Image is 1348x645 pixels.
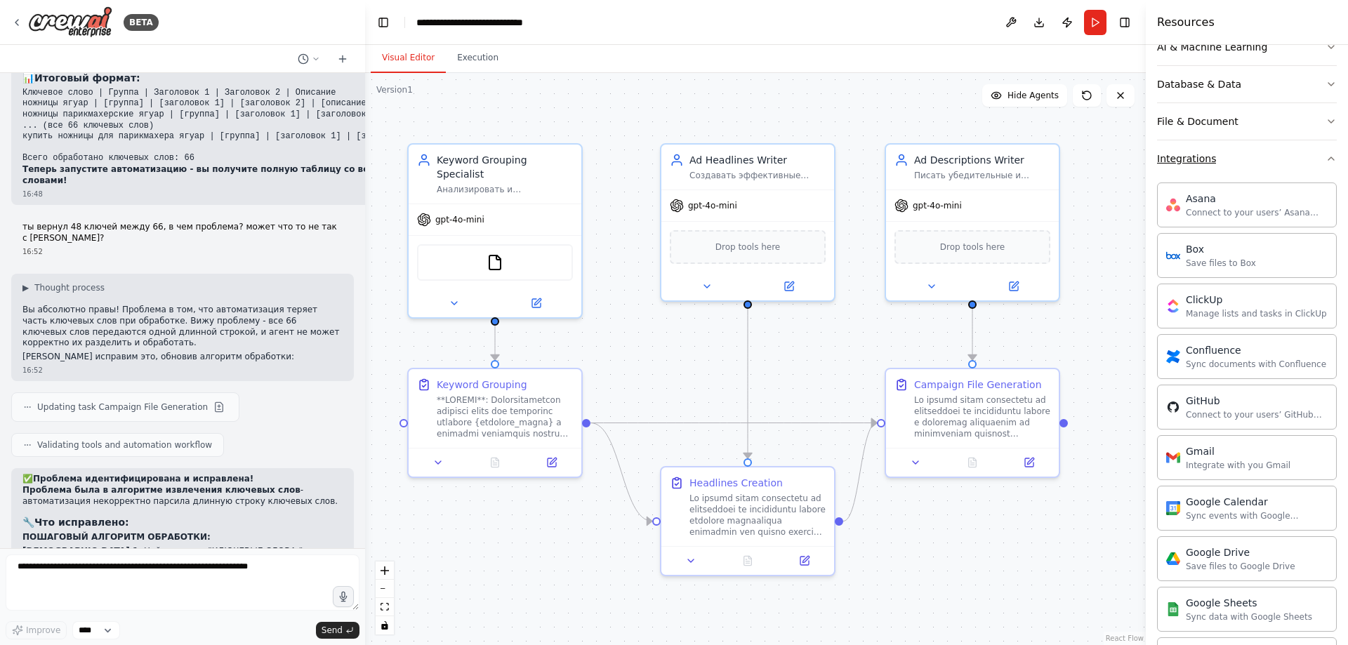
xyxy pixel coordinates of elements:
[6,621,67,639] button: Improve
[407,368,583,478] div: Keyword Grouping**LOREMI**: Dolorsitametcon adipisci elits doe temporinc utlabore {etdolore_magna...
[914,153,1050,167] div: Ad Descriptions Writer
[22,88,488,164] code: Ключевое слово | Группа | Заголовок 1 | Заголовок 2 | Описание ножницы ягуар | [группа] | [заголо...
[1186,359,1326,370] div: Sync documents with Confluence
[22,546,343,568] li: : Найти раздел "КЛЮЧЕВЫЕ СЛОВА:" в тексте
[1186,510,1328,521] div: Sync events with Google Calendar
[22,532,211,542] strong: ПОШАГОВЫЙ АЛГОРИТМ ОБРАБОТКИ:
[1166,350,1180,364] img: Confluence
[689,493,826,538] div: Lo ipsumd sitam consectetu ad elitseddoei te incididuntu labore etdolore magnaaliqua enimadmin ve...
[843,416,877,528] g: Edge from 4e3210a9-2f71-41cd-9fb4-6ba0e45dab72 to 9918de85-23cf-47e3-9c5b-70caaf7d117b
[376,561,394,580] button: zoom in
[376,580,394,598] button: zoom out
[943,454,1003,471] button: No output available
[885,368,1060,478] div: Campaign File GenerationLo ipsumd sitam consectetu ad elitseddoei te incididuntu labore e dolorem...
[965,309,979,360] g: Edge from 6a72bd3c-8db2-45fb-8354-741fb429fad9 to 9918de85-23cf-47e3-9c5b-70caaf7d117b
[1157,14,1215,31] h4: Resources
[488,312,502,360] g: Edge from 47fd8482-9d83-4508-bf44-f0e538c75aa8 to c5acd6c8-f11a-4367-a2e4-7b0984091ce7
[1166,198,1180,212] img: Asana
[437,184,573,195] div: Анализировать и группировать ключевые слова для рекламной кампании {campaign_topic} в Яндекс Дире...
[331,51,354,67] button: Start a new chat
[496,295,576,312] button: Open in side panel
[1166,501,1180,515] img: Google Calendar
[22,164,461,185] strong: Теперь запустите автоматизацию - вы получите полную таблицу со всеми 66 ключевыми словами!
[22,352,343,363] p: [PERSON_NAME] исправим это, обновив алгоритм обработки:
[292,51,326,67] button: Switch to previous chat
[914,170,1050,181] div: Писать убедительные и информативные описания для объявлений в Яндекс Директ по теме {campaign_top...
[22,485,300,495] strong: Проблема была в алгоритме извлечения ключевых слов
[590,416,652,528] g: Edge from c5acd6c8-f11a-4367-a2e4-7b0984091ce7 to 4e3210a9-2f71-41cd-9fb4-6ba0e45dab72
[1186,409,1328,420] div: Connect to your users’ GitHub accounts
[374,13,393,32] button: Hide left sidebar
[689,153,826,167] div: Ad Headlines Writer
[437,378,527,392] div: Keyword Grouping
[1186,258,1256,269] div: Save files to Box
[376,598,394,616] button: fit view
[487,254,503,271] img: FileReadTool
[437,153,573,181] div: Keyword Grouping Specialist
[1166,400,1180,414] img: GitHub
[316,622,359,639] button: Send
[1186,343,1326,357] div: Confluence
[446,44,510,73] button: Execution
[1157,114,1238,128] div: File & Document
[1186,596,1312,610] div: Google Sheets
[1166,451,1180,465] img: Gmail
[1186,545,1295,559] div: Google Drive
[407,143,583,319] div: Keyword Grouping SpecialistАнализировать и группировать ключевые слова для рекламной кампании {ca...
[1166,299,1180,313] img: ClickUp
[124,14,159,31] div: BETA
[22,365,343,375] div: 16:52
[688,200,737,211] span: gpt-4o-mini
[22,282,105,293] button: ▶Thought process
[22,71,488,85] h3: 📊
[34,517,129,528] strong: Что исправлено:
[1106,634,1144,642] a: React Flow attribution
[1186,242,1256,256] div: Box
[1186,444,1290,458] div: Gmail
[1166,248,1180,262] img: Box
[689,476,783,490] div: Headlines Creation
[34,282,105,293] span: Thought process
[1186,394,1328,408] div: GitHub
[22,546,138,556] strong: [DEMOGRAPHIC_DATA] 1
[1157,152,1216,166] div: Integrations
[689,170,826,181] div: Создавать эффективные заголовки для объявлений в Яндекс Директ по теме {campaign_topic}, которые ...
[34,72,140,84] strong: Итоговый формат:
[1166,602,1180,616] img: Google Sheets
[1157,140,1337,177] button: Integrations
[376,84,413,95] div: Version 1
[22,246,343,257] div: 16:52
[376,616,394,634] button: toggle interactivity
[1186,293,1327,307] div: ClickUp
[660,466,835,576] div: Headlines CreationLo ipsumd sitam consectetu ad elitseddoei te incididuntu labore etdolore magnaa...
[974,278,1053,295] button: Open in side panel
[28,6,112,38] img: Logo
[333,586,354,607] button: Click to speak your automation idea
[371,44,446,73] button: Visual Editor
[1166,552,1180,566] img: Google Drive
[1186,308,1327,319] div: Manage lists and tasks in ClickUp
[1186,192,1328,206] div: Asana
[22,222,343,244] p: ты вернул 48 ключей между 66, в чем проблема? может что то не так с [PERSON_NAME]?
[435,214,484,225] span: gpt-4o-mini
[22,474,343,485] h2: ✅
[1186,460,1290,471] div: Integrate with you Gmail
[465,454,525,471] button: No output available
[885,143,1060,302] div: Ad Descriptions WriterПисать убедительные и информативные описания для объявлений в Яндекс Директ...
[1005,454,1053,471] button: Open in side panel
[527,454,576,471] button: Open in side panel
[590,416,877,430] g: Edge from c5acd6c8-f11a-4367-a2e4-7b0984091ce7 to 9918de85-23cf-47e3-9c5b-70caaf7d117b
[37,439,212,451] span: Validating tools and automation workflow
[660,143,835,302] div: Ad Headlines WriterСоздавать эффективные заголовки для объявлений в Яндекс Директ по теме {campai...
[22,515,343,529] h3: 🔧
[26,625,60,636] span: Improve
[1007,90,1059,101] span: Hide Agents
[22,282,29,293] span: ▶
[1157,29,1337,65] button: AI & Machine Learning
[940,240,1005,254] span: Drop tools here
[22,305,343,348] p: Вы абсолютно правы! Проблема в том, что автоматизация теряет часть ключевых слов при обработке. В...
[416,15,561,29] nav: breadcrumb
[1157,77,1241,91] div: Database & Data
[1115,13,1135,32] button: Hide right sidebar
[1157,66,1337,102] button: Database & Data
